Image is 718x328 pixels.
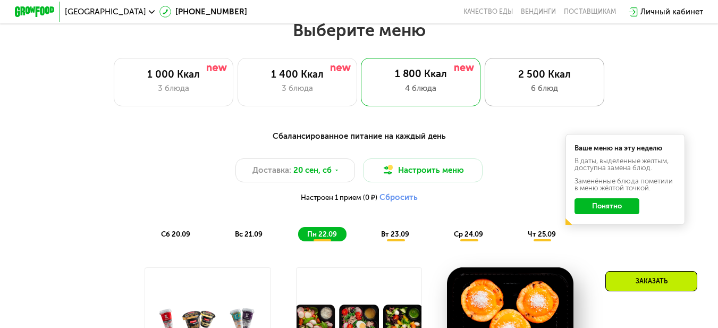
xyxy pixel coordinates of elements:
[381,230,409,238] span: вт 23.09
[248,69,347,81] div: 1 400 Ккал
[528,230,556,238] span: чт 25.09
[293,164,332,176] span: 20 сен, сб
[575,145,676,152] div: Ваше меню на эту неделю
[521,8,556,16] a: Вендинги
[363,158,483,182] button: Настроить меню
[575,178,676,191] div: Заменённые блюда пометили в меню жёлтой точкой.
[605,271,697,291] div: Заказать
[575,157,676,171] div: В даты, выделенные желтым, доступна замена блюд.
[64,130,654,142] div: Сбалансированное питание на каждый день
[307,230,337,238] span: пн 22.09
[248,82,347,95] div: 3 блюда
[564,8,616,16] div: поставщикам
[159,6,247,18] a: [PHONE_NUMBER]
[371,82,471,95] div: 4 блюда
[65,8,146,16] span: [GEOGRAPHIC_DATA]
[32,20,686,41] h2: Выберите меню
[454,230,483,238] span: ср 24.09
[301,194,377,201] span: Настроен 1 прием (0 ₽)
[495,82,594,95] div: 6 блюд
[235,230,263,238] span: вс 21.09
[640,6,703,18] div: Личный кабинет
[379,192,418,203] button: Сбросить
[124,82,223,95] div: 3 блюда
[463,8,513,16] a: Качество еды
[371,68,471,80] div: 1 800 Ккал
[124,69,223,81] div: 1 000 Ккал
[495,69,594,81] div: 2 500 Ккал
[252,164,291,176] span: Доставка:
[161,230,190,238] span: сб 20.09
[575,198,639,214] button: Понятно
